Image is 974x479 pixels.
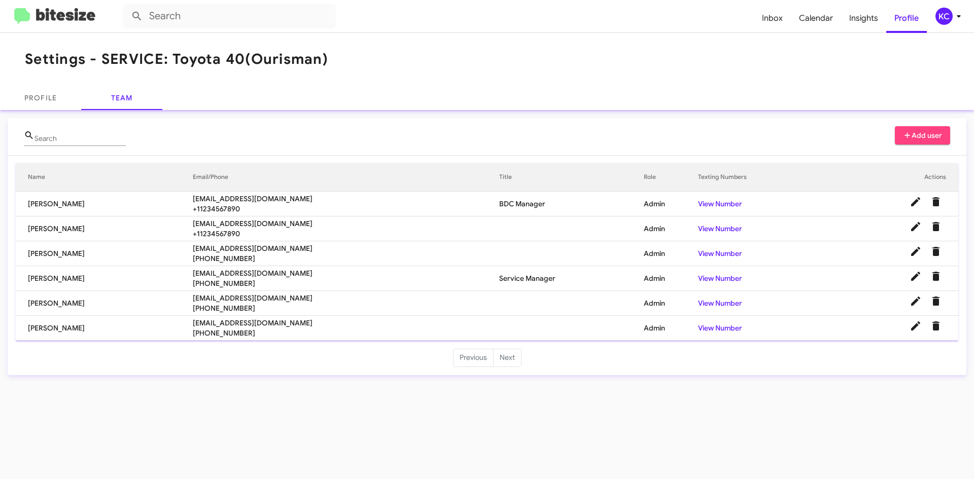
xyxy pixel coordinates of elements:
[193,318,500,328] span: [EMAIL_ADDRESS][DOMAIN_NAME]
[499,266,643,291] td: Service Manager
[193,194,500,204] span: [EMAIL_ADDRESS][DOMAIN_NAME]
[16,291,193,316] td: [PERSON_NAME]
[926,291,946,311] button: Delete User
[903,126,943,144] span: Add user
[698,199,742,208] a: View Number
[698,323,742,333] a: View Number
[644,291,699,316] td: Admin
[926,316,946,336] button: Delete User
[245,50,328,68] span: (Ourisman)
[791,4,841,33] a: Calendar
[123,4,336,28] input: Search
[841,4,886,33] a: Insights
[927,8,963,25] button: KC
[644,241,699,266] td: Admin
[16,241,193,266] td: [PERSON_NAME]
[193,243,500,253] span: [EMAIL_ADDRESS][DOMAIN_NAME]
[25,51,328,67] h1: Settings - SERVICE: Toyota 40
[193,163,500,192] th: Email/Phone
[926,216,946,237] button: Delete User
[926,241,946,262] button: Delete User
[886,4,927,33] a: Profile
[193,204,500,214] span: +11234567890
[935,8,953,25] div: KC
[193,268,500,278] span: [EMAIL_ADDRESS][DOMAIN_NAME]
[34,135,126,143] input: Name or Email
[193,218,500,229] span: [EMAIL_ADDRESS][DOMAIN_NAME]
[926,266,946,286] button: Delete User
[644,216,699,241] td: Admin
[193,229,500,239] span: +11234567890
[81,86,162,110] a: Team
[193,303,500,313] span: [PHONE_NUMBER]
[926,192,946,212] button: Delete User
[644,192,699,216] td: Admin
[823,163,958,192] th: Actions
[644,163,699,192] th: Role
[698,224,742,233] a: View Number
[16,192,193,216] td: [PERSON_NAME]
[193,293,500,303] span: [EMAIL_ADDRESS][DOMAIN_NAME]
[193,328,500,338] span: [PHONE_NUMBER]
[16,266,193,291] td: [PERSON_NAME]
[698,249,742,258] a: View Number
[698,299,742,308] a: View Number
[644,266,699,291] td: Admin
[754,4,791,33] a: Inbox
[499,163,643,192] th: Title
[193,278,500,288] span: [PHONE_NUMBER]
[193,253,500,264] span: [PHONE_NUMBER]
[499,192,643,216] td: BDC Manager
[644,316,699,341] td: Admin
[698,274,742,283] a: View Number
[698,163,823,192] th: Texting Numbers
[895,126,951,144] button: Add user
[16,316,193,341] td: [PERSON_NAME]
[16,216,193,241] td: [PERSON_NAME]
[16,163,193,192] th: Name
